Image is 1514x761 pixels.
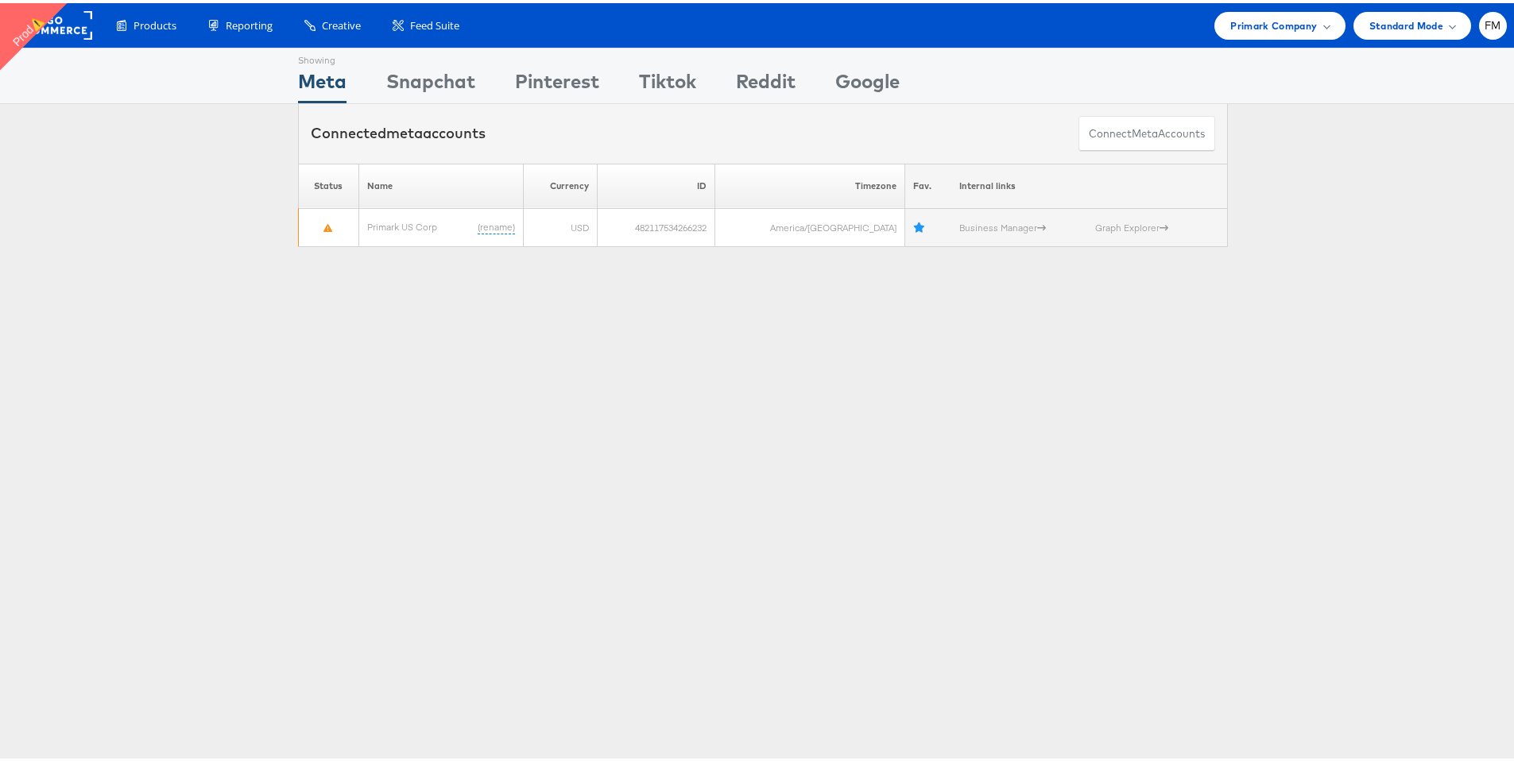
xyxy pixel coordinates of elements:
[367,218,437,230] a: Primark US Corp
[386,64,475,100] div: Snapchat
[714,160,904,206] th: Timezone
[298,45,347,64] div: Showing
[835,64,900,100] div: Google
[1369,14,1443,31] span: Standard Mode
[515,64,599,100] div: Pinterest
[639,64,696,100] div: Tiktok
[1078,113,1215,149] button: ConnectmetaAccounts
[1485,17,1501,28] span: FM
[298,64,347,100] div: Meta
[959,218,1046,230] a: Business Manager
[478,218,515,231] a: (rename)
[598,160,715,206] th: ID
[714,206,904,244] td: America/[GEOGRAPHIC_DATA]
[134,15,176,30] span: Products
[1132,123,1158,138] span: meta
[598,206,715,244] td: 482117534266232
[524,206,598,244] td: USD
[311,120,486,141] div: Connected accounts
[322,15,361,30] span: Creative
[1230,14,1317,31] span: Primark Company
[226,15,273,30] span: Reporting
[410,15,459,30] span: Feed Suite
[299,160,359,206] th: Status
[524,160,598,206] th: Currency
[358,160,523,206] th: Name
[736,64,796,100] div: Reddit
[386,121,423,139] span: meta
[1095,218,1168,230] a: Graph Explorer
